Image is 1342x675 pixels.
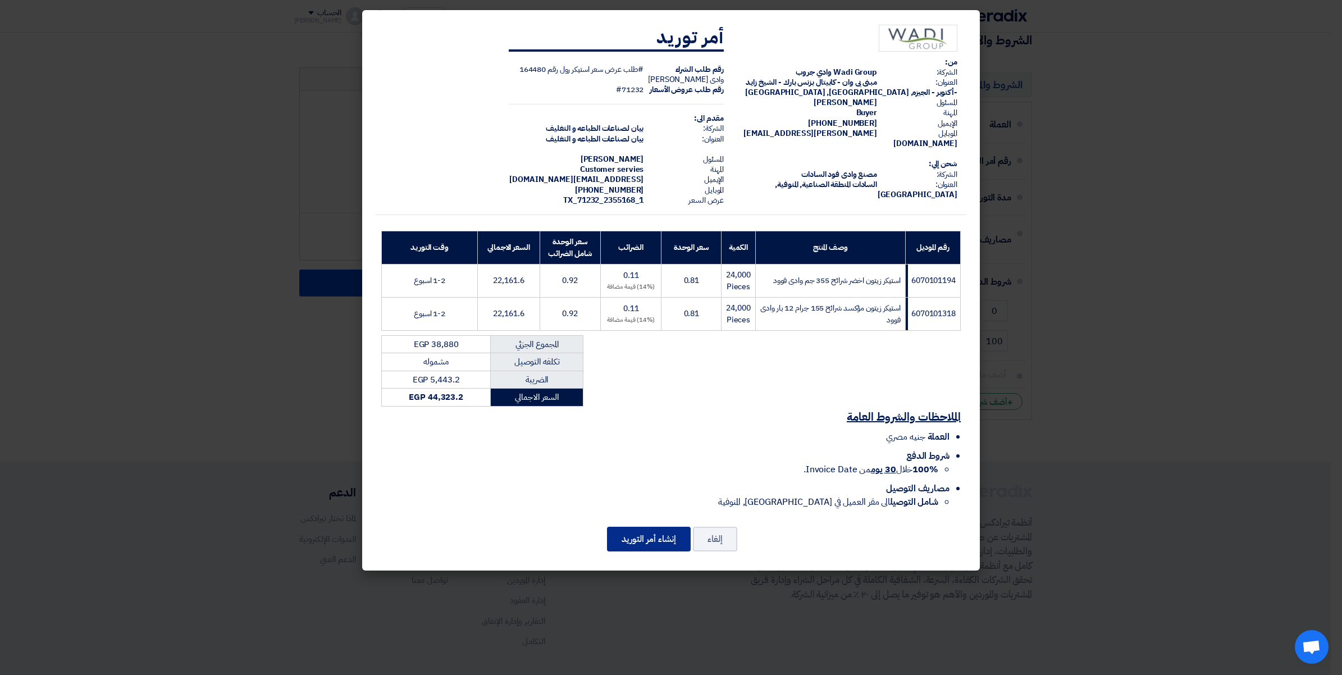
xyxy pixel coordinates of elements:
[879,25,957,52] img: Company Logo
[645,154,724,165] span: المسئول
[886,482,950,495] span: مصاريف التوصيل
[650,84,724,95] strong: رقم طلب عروض الأسعار
[414,275,445,286] span: 1-2 اسبوع
[491,353,583,371] td: تكلفه التوصيل
[929,158,957,170] strong: شحن إلي:
[382,231,478,264] th: وقت التوريد
[886,430,925,444] span: جنيه مصري
[645,175,724,185] span: الإيميل
[1295,630,1329,664] a: Open chat
[623,270,639,281] span: 0.11
[540,231,600,264] th: سعر الوحدة شامل الضرائب
[409,391,463,403] strong: EGP 44,323.2
[414,308,445,320] span: 1-2 اسبوع
[879,77,957,88] span: العنوان:
[905,231,960,264] th: رقم الموديل
[879,108,957,118] span: المهنة
[890,495,938,509] strong: شامل التوصيل
[562,275,578,286] span: 0.92
[605,316,656,325] div: (14%) قيمة مضافة
[945,56,957,68] strong: من:
[905,297,960,330] td: 6070101318
[493,308,524,320] span: 22,161.6
[879,170,957,180] span: الشركة:
[693,527,737,551] button: إلغاء
[879,118,957,129] span: الإيميل
[580,163,643,175] span: Customer servies
[879,180,957,190] span: العنوان:
[645,134,724,144] span: العنوان:
[675,63,724,75] strong: رقم طلب الشراء
[801,168,877,180] span: مصنع وادى فود السادات
[381,495,938,509] li: الى مقر العميل في [GEOGRAPHIC_DATA], المنوفية
[546,122,643,134] span: بيان لصناعات الطباعه و التغليف
[493,275,524,286] span: 22,161.6
[600,231,661,264] th: الضرائب
[562,308,578,320] span: 0.92
[581,153,644,165] span: [PERSON_NAME]
[661,231,722,264] th: سعر الوحدة
[804,463,938,476] span: خلال من Invoice Date.
[775,179,957,200] span: السادات المنطقة الصناعية, المنوفية, [GEOGRAPHIC_DATA]
[645,195,724,206] span: عرض السعر
[726,269,750,293] span: 24,000 Pieces
[616,84,643,95] span: #71232
[656,24,724,51] strong: أمر توريد
[912,463,938,476] strong: 100%
[871,463,896,476] u: 30 يوم
[413,373,460,386] span: EGP 5,443.2
[773,275,901,286] span: استيكر زيتون اخضر شرائح 355 جم وادى فوود
[694,112,724,124] strong: مقدم الى:
[575,184,644,196] span: [PHONE_NUMBER]
[879,98,957,108] span: المسئول
[605,282,656,292] div: (14%) قيمة مضافة
[645,124,724,134] span: الشركة:
[905,264,960,297] td: 6070101194
[928,430,950,444] span: العملة
[563,194,643,206] span: TX_71232_2355168_1
[546,133,643,145] span: بيان لصناعات الطباعه و التغليف
[684,308,700,320] span: 0.81
[423,355,448,368] span: مشموله
[726,302,750,326] span: 24,000 Pieces
[645,185,724,195] span: الموبايل
[491,335,583,353] td: المجموع الجزئي
[519,63,724,85] span: #طلب عرض سعر استيكر رول رقم 164480 وادى [PERSON_NAME]
[796,66,877,78] span: Wadi Group وادي جروب
[745,76,957,98] span: مبنى بى وان - كابيتال بزنس بارك - الشيخ زايد -أكتوبر - الجيزه, [GEOGRAPHIC_DATA], [GEOGRAPHIC_DATA]
[722,231,755,264] th: الكمية
[509,174,643,185] span: [EMAIL_ADDRESS][DOMAIN_NAME]
[760,302,901,326] span: استيكر زيتون مؤكسد شرائح 155 جرام 12 بار وادى فوود
[814,97,877,108] span: [PERSON_NAME]
[491,389,583,407] td: السعر الاجمالي
[879,67,957,77] span: الشركة:
[607,527,691,551] button: إنشاء أمر التوريد
[755,231,905,264] th: وصف المنتج
[623,303,639,314] span: 0.11
[847,408,961,425] u: الملاحظات والشروط العامة
[478,231,540,264] th: السعر الاجمالي
[645,165,724,175] span: المهنة
[491,371,583,389] td: الضريبة
[906,449,950,463] span: شروط الدفع
[684,275,700,286] span: 0.81
[382,335,491,353] td: EGP 38,880
[856,107,878,118] span: Buyer
[808,117,877,129] span: [PHONE_NUMBER]
[743,127,957,149] span: [PERSON_NAME][EMAIL_ADDRESS][DOMAIN_NAME]
[879,129,957,139] span: الموبايل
